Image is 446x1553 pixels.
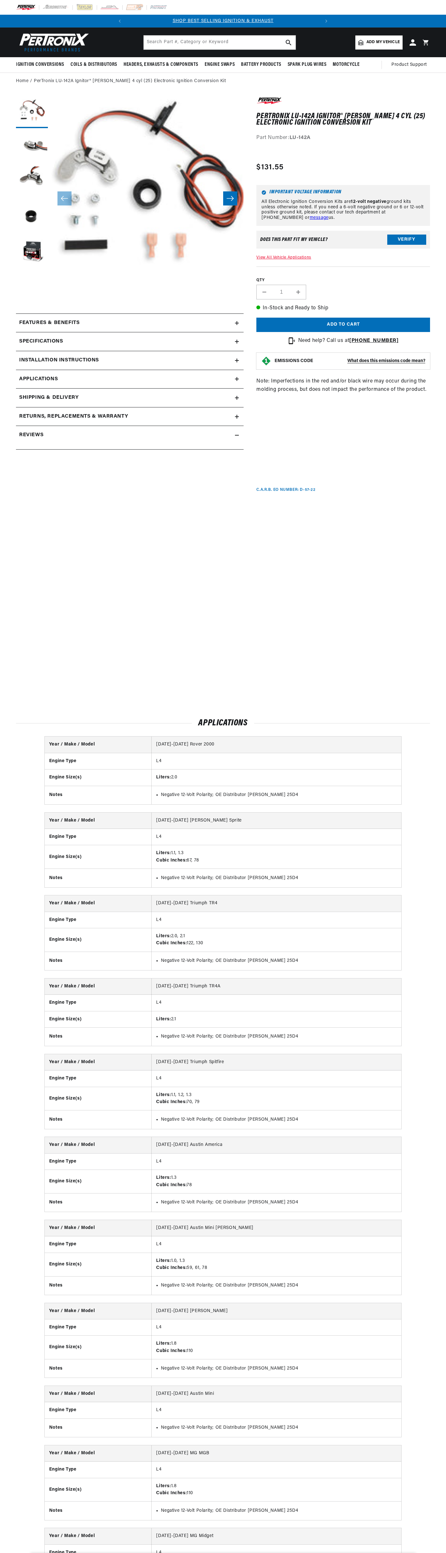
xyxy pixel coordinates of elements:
[161,1199,397,1206] li: Negative 12-Volt Polarity; OE Distributor [PERSON_NAME] 25D4
[16,351,244,370] summary: Installation instructions
[144,35,296,50] input: Search Part #, Category or Keyword
[45,952,152,970] th: Notes
[152,1153,401,1170] td: L4
[45,1276,152,1295] th: Notes
[152,995,401,1011] td: L4
[256,256,311,259] a: View All Vehicle Applications
[152,1303,401,1319] td: [DATE]-[DATE] [PERSON_NAME]
[152,1054,401,1070] td: [DATE]-[DATE] Triumph Spitfire
[261,356,271,366] img: Emissions code
[120,57,201,72] summary: Headers, Exhausts & Components
[45,1445,152,1462] th: Year / Make / Model
[152,753,401,769] td: L4
[45,1319,152,1335] th: Engine Type
[156,1258,171,1263] strong: Liters:
[161,1424,397,1431] li: Negative 12-Volt Polarity; OE Distributor [PERSON_NAME] 25D4
[349,338,398,343] a: [PHONE_NUMBER]
[45,1402,152,1418] th: Engine Type
[16,61,64,68] span: Ignition Conversions
[161,1507,397,1514] li: Negative 12-Volt Polarity; OE Distributor [PERSON_NAME] 25D4
[351,199,387,204] strong: 12-volt negative
[161,1365,397,1372] li: Negative 12-Volt Polarity; OE Distributor [PERSON_NAME] 25D4
[152,1462,401,1478] td: L4
[152,845,401,869] td: 1.1, 1.3 67, 78
[45,1359,152,1378] th: Notes
[156,1348,187,1353] strong: Cubic Inches:
[152,1528,401,1544] td: [DATE]-[DATE] MG Midget
[16,237,48,269] button: Load image 5 in gallery view
[45,1054,152,1070] th: Year / Make / Model
[16,78,430,85] nav: breadcrumbs
[156,1017,171,1022] strong: Liters:
[156,1100,187,1104] strong: Cubic Inches:
[152,1478,401,1502] td: 1.8 110
[256,487,315,493] p: C.A.R.B. EO Number: D-57-22
[16,370,244,389] a: Applications
[238,57,284,72] summary: Battery Products
[152,737,401,753] td: [DATE]-[DATE] Rover 2000
[45,1303,152,1319] th: Year / Make / Model
[152,1087,401,1110] td: 1.1, 1.2, 1.3 70, 79
[45,895,152,912] th: Year / Make / Model
[241,61,281,68] span: Battery Products
[333,61,359,68] span: Motorcycle
[156,941,187,946] strong: Cubic Inches:
[156,1093,171,1097] strong: Liters:
[113,15,126,27] button: Translation missing: en.sections.announcements.previous_announcement
[45,912,152,928] th: Engine Type
[45,1253,152,1276] th: Engine Size(s)
[256,162,283,173] span: $131.55
[45,753,152,769] th: Engine Type
[275,359,313,363] strong: EMISSIONS CODE
[152,1170,401,1194] td: 1.3 78
[173,19,274,23] a: SHOP BEST SELLING IGNITION & EXHAUST
[223,191,237,205] button: Slide right
[57,191,72,205] button: Slide left
[45,1137,152,1153] th: Year / Make / Model
[355,35,403,50] a: Add my vehicle
[152,1236,401,1253] td: L4
[45,1528,152,1544] th: Year / Make / Model
[16,314,244,332] summary: Features & Benefits
[156,1265,187,1270] strong: Cubic Inches:
[152,1402,401,1418] td: L4
[45,928,152,952] th: Engine Size(s)
[256,134,430,142] div: Part Number:
[156,1484,171,1488] strong: Liters:
[161,875,397,882] li: Negative 12-Volt Polarity; OE Distributor [PERSON_NAME] 25D4
[45,1193,152,1212] th: Notes
[282,35,296,50] button: search button
[152,813,401,829] td: [DATE]-[DATE] [PERSON_NAME] Sprite
[19,356,99,365] h2: Installation instructions
[45,1220,152,1236] th: Year / Make / Model
[16,426,244,444] summary: Reviews
[152,895,401,912] td: [DATE]-[DATE] Triumph TR4
[156,851,171,855] strong: Liters:
[152,978,401,995] td: [DATE]-[DATE] Triumph TR4A
[152,1445,401,1462] td: [DATE]-[DATE] MG MGB
[45,737,152,753] th: Year / Make / Model
[256,96,430,493] div: Note: Imperfections in the red and/or black wire may occur during the molding process, but does n...
[45,1110,152,1129] th: Notes
[156,775,171,780] strong: Liters:
[320,15,333,27] button: Translation missing: en.sections.announcements.next_announcement
[152,829,401,845] td: L4
[16,31,89,53] img: Pertronix
[16,389,244,407] summary: Shipping & Delivery
[16,96,244,301] media-gallery: Gallery Viewer
[161,1033,397,1040] li: Negative 12-Volt Polarity; OE Distributor [PERSON_NAME] 25D4
[16,720,430,727] h2: Applications
[156,1183,187,1187] strong: Cubic Inches:
[45,1170,152,1194] th: Engine Size(s)
[126,18,320,25] div: 1 of 2
[45,1478,152,1502] th: Engine Size(s)
[290,135,311,140] strong: LU-142A
[45,1027,152,1046] th: Notes
[261,190,425,195] h6: Important Voltage Information
[45,1070,152,1087] th: Engine Type
[45,1418,152,1437] th: Notes
[152,1253,401,1276] td: 1.0, 1.3 59, 61, 78
[67,57,120,72] summary: Coils & Distributors
[256,113,430,126] h1: PerTronix LU-142A Ignitor® [PERSON_NAME] 4 cyl (25) Electronic Ignition Conversion Kit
